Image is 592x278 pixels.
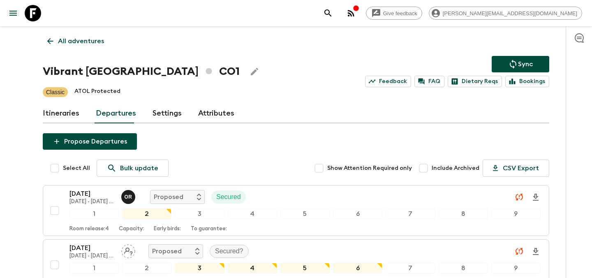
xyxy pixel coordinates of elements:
[153,104,182,123] a: Settings
[531,247,541,257] svg: Download Onboarding
[119,226,144,232] p: Capacity:
[210,245,249,258] div: Secured?
[74,87,120,97] p: ATOL Protected
[320,5,336,21] button: search adventures
[366,7,422,20] a: Give feedback
[43,63,240,80] h1: Vibrant [GEOGRAPHIC_DATA] CO1
[175,263,224,273] div: 3
[46,88,65,96] p: Classic
[69,226,109,232] p: Room release: 4
[43,133,137,150] button: Propose Departures
[43,104,79,123] a: Itineraries
[379,10,422,16] span: Give feedback
[280,208,330,219] div: 5
[216,192,241,202] p: Secured
[58,36,104,46] p: All adventures
[333,263,382,273] div: 6
[491,208,541,219] div: 9
[492,56,549,72] button: Sync adventure departures to the booking engine
[514,192,524,202] svg: Unable to sync - Check prices and secured
[228,208,277,219] div: 4
[121,192,137,199] span: Oscar Rincon
[228,263,277,273] div: 4
[43,33,109,49] a: All adventures
[327,164,412,172] span: Show Attention Required only
[97,160,169,177] a: Bulk update
[69,189,115,199] p: [DATE]
[386,208,435,219] div: 7
[491,263,541,273] div: 9
[120,163,158,173] p: Bulk update
[531,192,541,202] svg: Download Onboarding
[439,263,488,273] div: 8
[211,190,246,204] div: Secured
[333,208,382,219] div: 6
[154,192,183,202] p: Proposed
[69,199,115,205] p: [DATE] - [DATE] (Flights at 11am) (old)
[121,190,137,204] button: OR
[518,59,533,69] p: Sync
[280,263,330,273] div: 5
[432,164,479,172] span: Include Archived
[505,76,549,87] a: Bookings
[438,10,582,16] span: [PERSON_NAME][EMAIL_ADDRESS][DOMAIN_NAME]
[122,208,171,219] div: 2
[69,263,119,273] div: 1
[69,208,119,219] div: 1
[191,226,227,232] p: To guarantee:
[96,104,136,123] a: Departures
[429,7,582,20] div: [PERSON_NAME][EMAIL_ADDRESS][DOMAIN_NAME]
[69,243,115,253] p: [DATE]
[448,76,502,87] a: Dietary Reqs
[5,5,21,21] button: menu
[439,208,488,219] div: 8
[154,226,181,232] p: Early birds:
[365,76,411,87] a: Feedback
[43,185,549,236] button: [DATE][DATE] - [DATE] (Flights at 11am) (old)Oscar RinconProposedSecured123456789Room release:4Ca...
[152,246,182,256] p: Proposed
[175,208,224,219] div: 3
[246,63,263,80] button: Edit Adventure Title
[483,160,549,177] button: CSV Export
[386,263,435,273] div: 7
[215,246,243,256] p: Secured?
[198,104,234,123] a: Attributes
[63,164,90,172] span: Select All
[414,76,444,87] a: FAQ
[514,246,524,256] svg: Unable to sync - Check prices and secured
[124,194,132,200] p: O R
[122,263,171,273] div: 2
[121,247,135,253] span: Assign pack leader
[69,253,115,259] p: [DATE] - [DATE] (Normal Itinerary) (old)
